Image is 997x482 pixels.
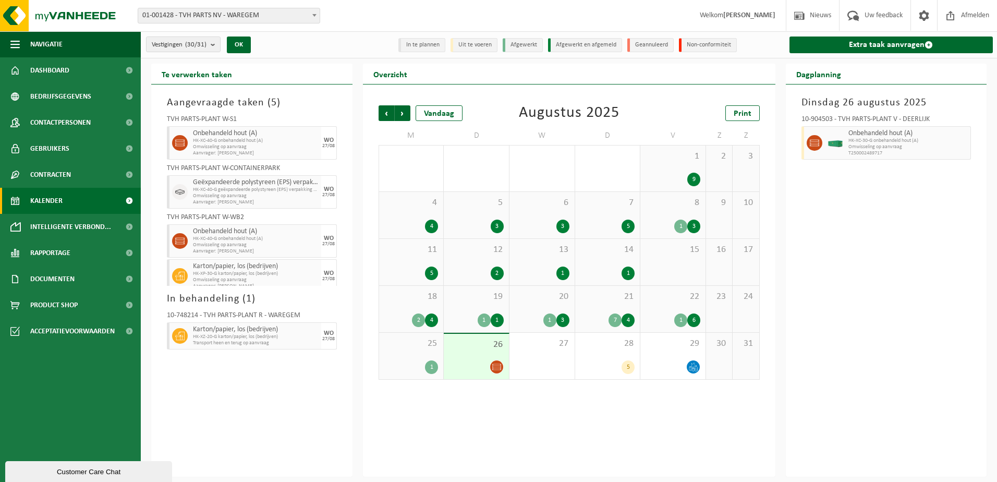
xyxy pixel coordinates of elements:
[515,197,569,209] span: 6
[193,129,319,138] span: Onbehandeld hout (A)
[556,267,569,280] div: 1
[580,338,635,350] span: 28
[322,336,335,342] div: 27/08
[193,326,319,334] span: Karton/papier, los (bedrijven)
[322,242,335,247] div: 27/08
[622,360,635,374] div: 5
[738,338,753,350] span: 31
[30,266,75,292] span: Documenten
[425,267,438,280] div: 5
[167,116,337,126] div: TVH PARTS-PLANT W-S1
[324,186,334,192] div: WO
[789,37,993,53] a: Extra taak aanvragen
[30,240,70,266] span: Rapportage
[30,188,63,214] span: Kalender
[167,214,337,224] div: TVH PARTS-PLANT W-WB2
[193,236,319,242] span: HK-XC-40-G onbehandeld hout (A)
[738,197,753,209] span: 10
[449,197,504,209] span: 5
[848,129,968,138] span: Onbehandeld hout (A)
[622,267,635,280] div: 1
[152,37,206,53] span: Vestigingen
[627,38,674,52] li: Geannuleerd
[167,312,337,322] div: 10-748214 - TVH PARTS-PLANT R - WAREGEM
[5,459,174,482] iframe: chat widget
[687,173,700,186] div: 9
[646,151,700,162] span: 1
[723,11,775,19] strong: [PERSON_NAME]
[711,291,727,303] span: 23
[733,126,759,145] td: Z
[384,338,439,350] span: 25
[786,64,852,84] h2: Dagplanning
[30,292,78,318] span: Product Shop
[193,271,319,277] span: HK-XP-30-G karton/papier, los (bedrijven)
[575,126,641,145] td: D
[478,314,491,327] div: 1
[640,126,706,145] td: V
[674,220,687,233] div: 1
[138,8,320,23] span: 01-001428 - TVH PARTS NV - WAREGEM
[324,270,334,276] div: WO
[738,151,753,162] span: 3
[324,137,334,143] div: WO
[674,314,687,327] div: 1
[646,338,700,350] span: 29
[734,110,751,118] span: Print
[384,244,439,256] span: 11
[193,199,319,206] span: Aanvrager: [PERSON_NAME]
[30,214,111,240] span: Intelligente verbond...
[711,197,727,209] span: 9
[146,37,221,52] button: Vestigingen(30/31)
[193,242,319,248] span: Omwisseling op aanvraag
[509,126,575,145] td: W
[425,314,438,327] div: 4
[416,105,463,121] div: Vandaag
[30,83,91,110] span: Bedrijfsgegevens
[548,38,622,52] li: Afgewerkt en afgemeld
[738,291,753,303] span: 24
[398,38,445,52] li: In te plannen
[622,314,635,327] div: 4
[193,340,319,346] span: Transport heen en terug op aanvraag
[193,144,319,150] span: Omwisseling op aanvraag
[449,339,504,351] span: 26
[30,136,69,162] span: Gebruikers
[30,162,71,188] span: Contracten
[646,291,700,303] span: 22
[193,227,319,236] span: Onbehandeld hout (A)
[687,220,700,233] div: 3
[324,330,334,336] div: WO
[193,248,319,255] span: Aanvrager: [PERSON_NAME]
[193,150,319,156] span: Aanvrager: [PERSON_NAME]
[322,143,335,149] div: 27/08
[491,220,504,233] div: 3
[167,165,337,175] div: TVH PARTS-PLANT W-CONTAINERPARK
[395,105,410,121] span: Volgende
[711,244,727,256] span: 16
[193,193,319,199] span: Omwisseling op aanvraag
[384,197,439,209] span: 4
[193,138,319,144] span: HK-XC-40-G onbehandeld hout (A)
[580,291,635,303] span: 21
[151,64,242,84] h2: Te verwerken taken
[556,314,569,327] div: 3
[193,187,319,193] span: HK-XC-40-G geëxpandeerde polystyreen (EPS) verpakking (< 1 m
[324,235,334,242] div: WO
[167,95,337,111] h3: Aangevraagde taken ( )
[828,139,843,147] img: HK-XC-30-GN-00
[30,31,63,57] span: Navigatie
[227,37,251,53] button: OK
[646,244,700,256] span: 15
[322,192,335,198] div: 27/08
[30,110,91,136] span: Contactpersonen
[515,244,569,256] span: 13
[711,151,727,162] span: 2
[363,64,418,84] h2: Overzicht
[801,95,971,111] h3: Dinsdag 26 augustus 2025
[515,291,569,303] span: 20
[580,244,635,256] span: 14
[271,98,277,108] span: 5
[412,314,425,327] div: 2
